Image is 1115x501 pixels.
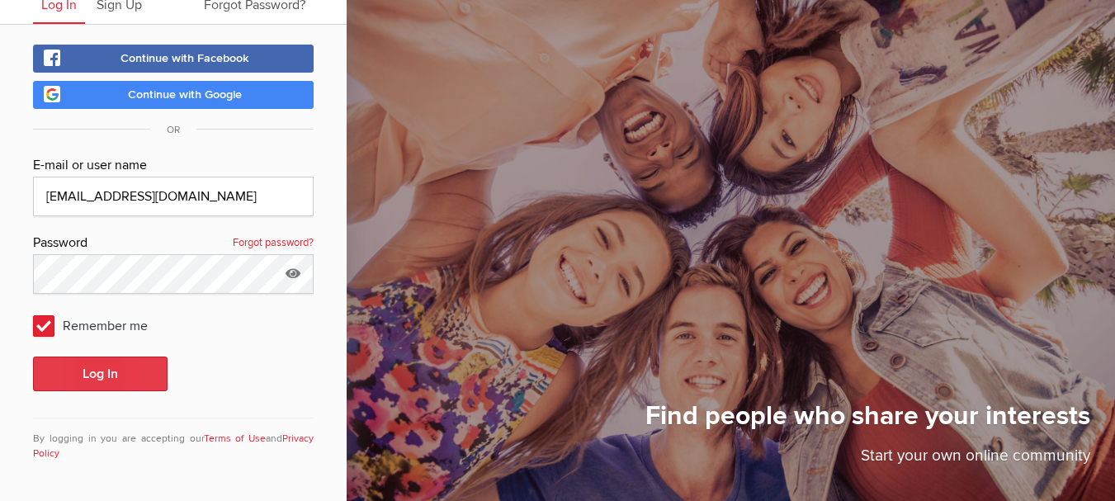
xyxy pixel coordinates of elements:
div: E-mail or user name [33,155,314,177]
span: Continue with Facebook [120,51,249,65]
h1: Find people who share your interests [645,399,1090,444]
p: Start your own online community [645,444,1090,476]
div: Password [33,233,314,254]
a: Terms of Use [204,432,267,445]
a: Continue with Google [33,81,314,109]
span: Remember me [33,310,164,340]
span: OR [150,124,196,136]
button: Log In [33,357,168,391]
a: Forgot password? [233,233,314,254]
span: Continue with Google [128,87,242,102]
input: Email@address.com [33,177,314,216]
div: By logging in you are accepting our and [33,418,314,461]
a: Continue with Facebook [33,45,314,73]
